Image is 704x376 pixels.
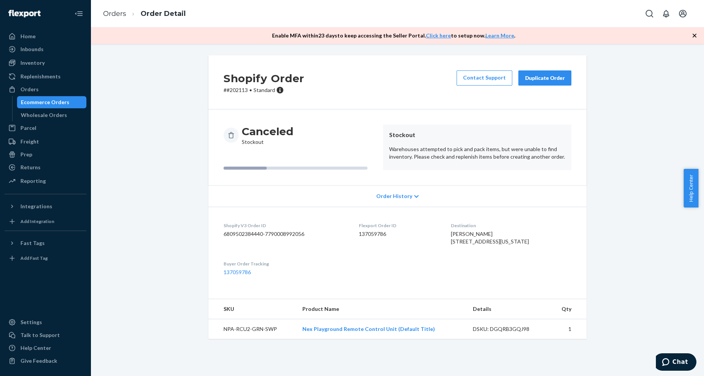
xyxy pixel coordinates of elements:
div: Orders [20,86,39,93]
div: Returns [20,164,41,171]
dt: Destination [451,222,571,229]
ol: breadcrumbs [97,3,192,25]
div: Talk to Support [20,331,60,339]
a: Nex Playground Remote Control Unit (Default Title) [302,326,435,332]
div: Inbounds [20,45,44,53]
div: Stockout [242,125,293,146]
div: Ecommerce Orders [21,98,69,106]
h2: Shopify Order [224,70,304,86]
p: Enable MFA within 23 days to keep accessing the Seller Portal. to setup now. . [272,32,515,39]
h3: Canceled [242,125,293,138]
a: Inventory [5,57,86,69]
p: Warehouses attempted to pick and pack items, but were unable to find inventory. Please check and ... [389,145,565,161]
a: Contact Support [457,70,512,86]
dt: Buyer Order Tracking [224,261,347,267]
button: Help Center [684,169,698,208]
div: Help Center [20,344,51,352]
td: 1 [550,319,587,339]
div: DSKU: DGQRB3GQJ98 [473,325,544,333]
div: Give Feedback [20,357,57,365]
a: Orders [5,83,86,95]
div: Settings [20,318,42,326]
button: Open account menu [675,6,690,21]
div: Fast Tags [20,239,45,247]
button: Fast Tags [5,237,86,249]
button: Close Navigation [71,6,86,21]
div: Parcel [20,124,36,132]
span: Order History [376,192,412,200]
a: Settings [5,316,86,328]
div: Inventory [20,59,45,67]
div: Wholesale Orders [21,111,67,119]
button: Integrations [5,200,86,212]
span: • [249,87,252,93]
div: Home [20,33,36,40]
dd: 137059786 [359,230,439,238]
a: Prep [5,148,86,161]
a: Replenishments [5,70,86,83]
a: Learn More [485,32,514,39]
div: Add Fast Tag [20,255,48,261]
div: Duplicate Order [525,74,565,82]
th: Qty [550,299,587,319]
div: Prep [20,151,32,158]
button: Open notifications [659,6,674,21]
a: Inbounds [5,43,86,55]
a: Reporting [5,175,86,187]
a: Returns [5,161,86,173]
dd: 6809502384440-7790008992056 [224,230,347,238]
a: Wholesale Orders [17,109,87,121]
a: Freight [5,136,86,148]
a: Parcel [5,122,86,134]
img: Flexport logo [8,10,41,17]
th: Product Name [296,299,467,319]
dt: Shopify V3 Order ID [224,222,347,229]
div: Replenishments [20,73,61,80]
div: Freight [20,138,39,145]
a: Click here [426,32,451,39]
th: Details [467,299,550,319]
a: Home [5,30,86,42]
button: Duplicate Order [518,70,571,86]
button: Give Feedback [5,355,86,367]
button: Open Search Box [642,6,657,21]
a: Order Detail [141,9,186,18]
span: Standard [253,87,275,93]
p: # #202113 [224,86,304,94]
a: Ecommerce Orders [17,96,87,108]
a: Add Fast Tag [5,252,86,264]
a: 137059786 [224,269,251,275]
a: Add Integration [5,215,86,228]
th: SKU [208,299,296,319]
span: [PERSON_NAME] [STREET_ADDRESS][US_STATE] [451,231,529,245]
div: Integrations [20,203,52,210]
header: Stockout [389,131,565,139]
div: Add Integration [20,218,54,225]
dt: Flexport Order ID [359,222,439,229]
button: Talk to Support [5,329,86,341]
a: Help Center [5,342,86,354]
div: Reporting [20,177,46,185]
a: Orders [103,9,126,18]
iframe: Opens a widget where you can chat to one of our agents [656,353,696,372]
td: NPA-RCU2-GRN-SWP [208,319,296,339]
